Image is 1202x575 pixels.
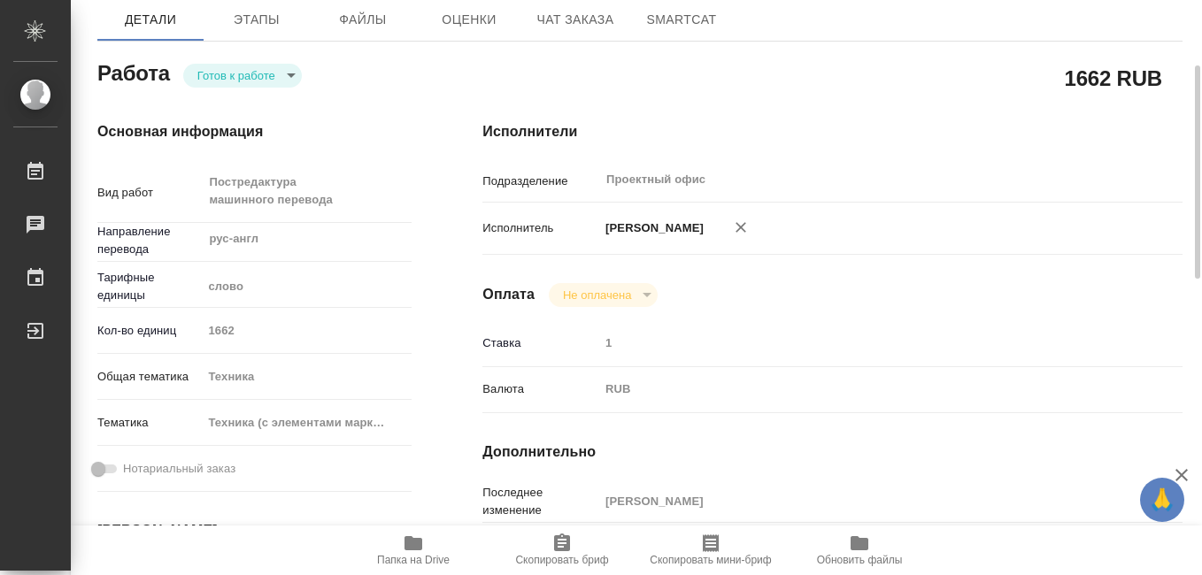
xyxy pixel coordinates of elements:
input: Пустое поле [599,330,1124,356]
input: Пустое поле [202,318,412,343]
p: Ставка [482,334,599,352]
span: Этапы [214,9,299,31]
p: Тарифные единицы [97,269,202,304]
span: Скопировать бриф [515,554,608,566]
input: Пустое поле [599,488,1124,514]
p: Направление перевода [97,223,202,258]
div: Готов к работе [549,283,658,307]
span: Обновить файлы [817,554,903,566]
span: Файлы [320,9,405,31]
button: Папка на Drive [339,525,488,575]
span: 🙏 [1147,481,1177,518]
span: Скопировать мини-бриф [650,554,771,566]
div: Техника [202,362,412,392]
button: Готов к работе [192,68,281,83]
div: Готов к работе [183,64,302,88]
div: слово [202,272,412,302]
button: Удалить исполнителя [721,208,760,247]
h4: Основная информация [97,121,412,142]
h2: Работа [97,56,170,88]
p: Тематика [97,414,202,432]
div: RUB [599,374,1124,404]
span: Оценки [427,9,512,31]
button: Обновить файлы [785,525,934,575]
h4: [PERSON_NAME] [97,520,412,541]
span: Чат заказа [533,9,618,31]
p: Вид работ [97,184,202,202]
span: Детали [108,9,193,31]
h4: Исполнители [482,121,1183,142]
button: Скопировать мини-бриф [636,525,785,575]
button: Скопировать бриф [488,525,636,575]
span: Нотариальный заказ [123,460,235,478]
button: Не оплачена [558,287,636,303]
p: Общая тематика [97,368,202,386]
button: 🙏 [1140,478,1184,522]
p: Исполнитель [482,219,599,237]
p: Последнее изменение [482,484,599,519]
p: Валюта [482,380,599,398]
p: [PERSON_NAME] [599,219,704,237]
span: SmartCat [639,9,724,31]
span: Папка на Drive [377,554,450,566]
p: Кол-во единиц [97,322,202,340]
p: Подразделение [482,172,599,190]
h4: Оплата [482,284,535,305]
div: Техника (с элементами маркетинга) [202,408,412,438]
h4: Дополнительно [482,441,1183,463]
h2: 1662 RUB [1065,63,1162,93]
